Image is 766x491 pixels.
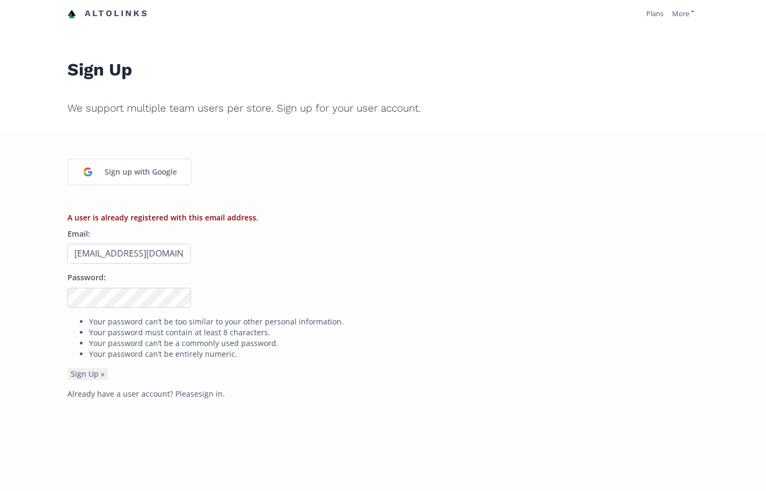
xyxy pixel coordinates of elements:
h2: We support multiple team users per store. Sign up for your user account. [67,95,699,122]
label: Email: [67,229,90,240]
li: A user is already registered with this email address. [67,212,699,223]
li: Your password can’t be entirely numeric. [89,349,699,359]
img: favicon-32x32.png [67,10,76,18]
button: Sign Up » [67,368,108,380]
li: Your password can’t be a commonly used password. [89,338,699,349]
div: Sign up with Google [99,161,182,183]
a: More [672,9,694,18]
a: sign in [199,389,223,399]
p: Already have a user account? Please . [67,389,699,399]
h1: Sign Up [67,36,699,86]
a: Sign up with Google [67,158,191,185]
li: Your password must contain at least 8 characters. [89,327,699,338]
img: google_login_logo_184.png [77,161,99,183]
li: Your password can’t be too similar to your other personal information. [89,316,699,327]
input: Email address [67,244,191,264]
a: Altolinks [67,5,148,23]
label: Password: [67,272,106,283]
a: Plans [646,9,664,18]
